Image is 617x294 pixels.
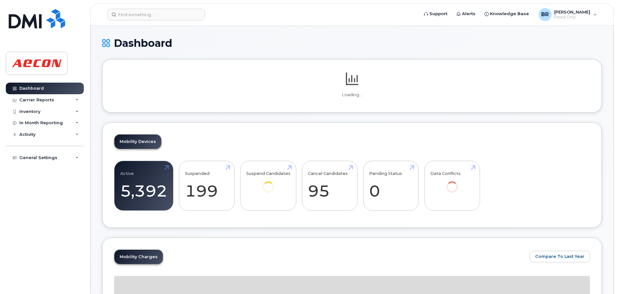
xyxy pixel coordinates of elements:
a: Mobility Charges [114,250,163,264]
span: Compare To Last Year [535,253,584,259]
p: Loading... [114,92,590,98]
a: Mobility Devices [114,135,161,149]
a: Suspend Candidates [246,165,290,202]
h1: Dashboard [102,37,602,49]
a: Cancel Candidates 95 [308,165,351,207]
button: Compare To Last Year [530,251,590,262]
a: Data Conflicts [430,165,474,202]
a: Active 5,392 [120,165,167,207]
a: Pending Status 0 [369,165,413,207]
a: Suspended 199 [185,165,229,207]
